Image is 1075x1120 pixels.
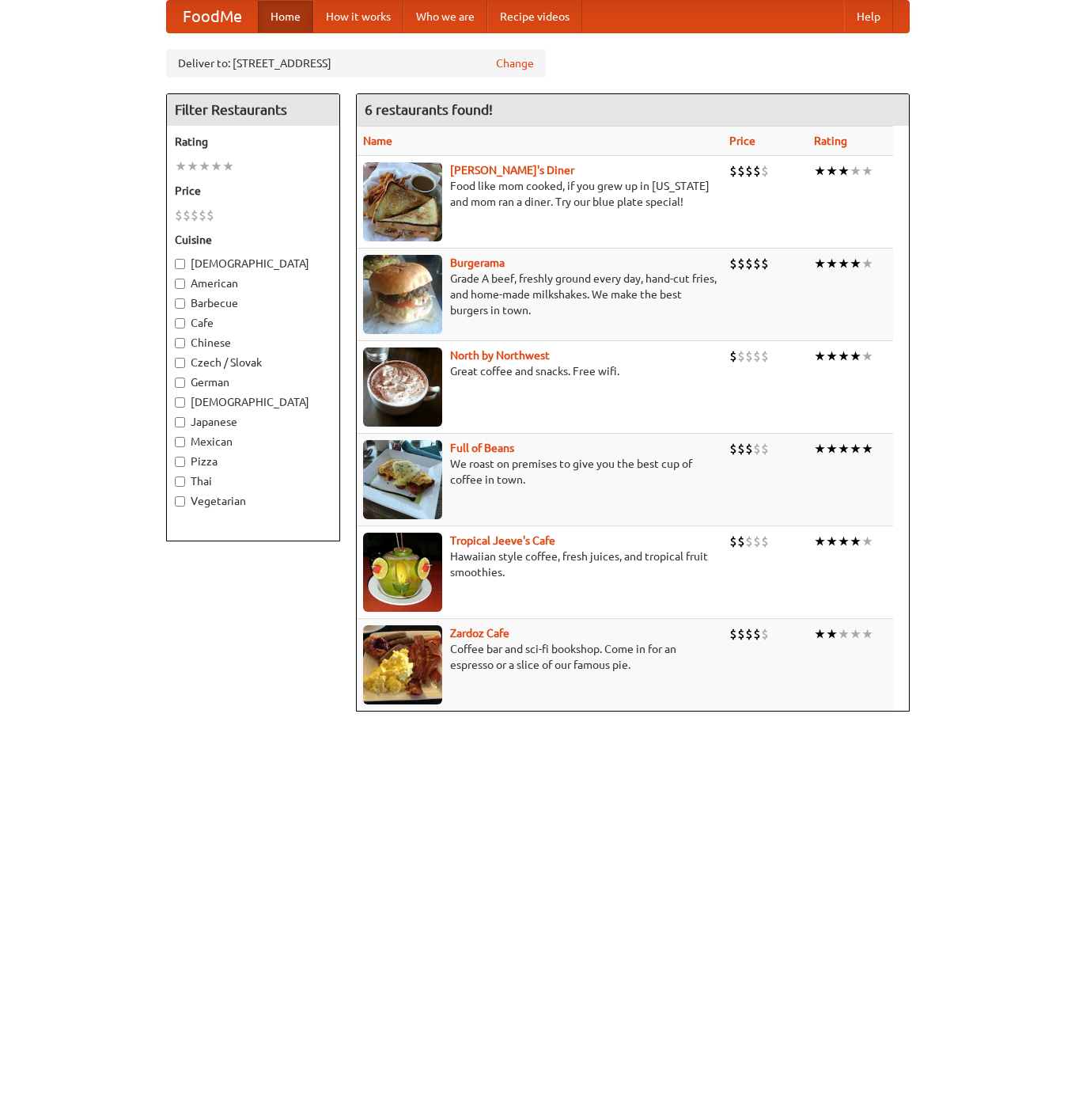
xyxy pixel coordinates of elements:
[363,533,442,612] img: jeeves.jpg
[737,533,745,550] li: $
[365,102,493,117] ng-pluralize: 6 restaurants found!
[737,255,745,272] li: $
[850,255,861,272] li: ★
[826,347,838,365] li: ★
[222,158,234,175] li: ★
[861,533,873,550] li: ★
[737,625,745,643] li: $
[450,164,574,177] a: [PERSON_NAME]'s Diner
[363,456,717,488] p: We roast on premises to give you the best cup of coffee in town.
[363,162,442,241] img: sallys.jpg
[175,355,331,370] label: Czech / Slovak
[363,271,717,318] p: Grade A beef, freshly ground every day, hand-cut fries, and home-made milkshakes. We make the bes...
[814,135,847,147] a: Rating
[175,437,185,447] input: Mexican
[199,207,206,224] li: $
[729,440,737,457] li: $
[729,255,737,272] li: $
[753,533,761,550] li: $
[210,158,222,175] li: ★
[187,158,199,175] li: ★
[729,625,737,643] li: $
[838,625,850,643] li: ★
[175,259,185,269] input: [DEMOGRAPHIC_DATA]
[175,476,185,487] input: Thai
[838,347,850,365] li: ★
[175,414,331,430] label: Japanese
[761,533,769,550] li: $
[363,549,717,580] p: Hawaiian style coffee, fresh juices, and tropical fruit smoothies.
[450,627,509,640] b: Zardoz Cafe
[861,625,873,643] li: ★
[761,625,769,643] li: $
[450,256,505,269] b: Burgerama
[363,440,442,519] img: beans.jpg
[737,162,745,180] li: $
[363,347,442,427] img: north.jpg
[861,347,873,365] li: ★
[814,440,826,457] li: ★
[753,255,761,272] li: $
[487,1,582,32] a: Recipe videos
[753,347,761,365] li: $
[450,442,514,454] b: Full of Beans
[175,318,185,328] input: Cafe
[826,533,838,550] li: ★
[175,394,331,410] label: [DEMOGRAPHIC_DATA]
[175,454,331,469] label: Pizza
[838,162,850,180] li: ★
[175,315,331,331] label: Cafe
[761,162,769,180] li: $
[850,347,861,365] li: ★
[826,255,838,272] li: ★
[745,255,753,272] li: $
[363,135,392,147] a: Name
[814,533,826,550] li: ★
[814,255,826,272] li: ★
[737,440,745,457] li: $
[745,162,753,180] li: $
[737,347,745,365] li: $
[850,440,861,457] li: ★
[363,625,442,704] img: zardoz.jpg
[844,1,893,32] a: Help
[191,207,199,224] li: $
[729,162,737,180] li: $
[861,162,873,180] li: ★
[175,374,331,390] label: German
[838,440,850,457] li: ★
[826,440,838,457] li: ★
[850,162,861,180] li: ★
[167,1,258,32] a: FoodMe
[175,473,331,489] label: Thai
[175,134,331,150] h5: Rating
[167,94,339,126] h4: Filter Restaurants
[175,397,185,408] input: [DEMOGRAPHIC_DATA]
[450,349,550,362] a: North by Northwest
[175,496,185,507] input: Vegetarian
[861,440,873,457] li: ★
[850,533,861,550] li: ★
[729,347,737,365] li: $
[175,295,331,311] label: Barbecue
[175,279,185,289] input: American
[850,625,861,643] li: ★
[183,207,191,224] li: $
[175,338,185,348] input: Chinese
[175,207,183,224] li: $
[729,135,755,147] a: Price
[175,493,331,509] label: Vegetarian
[206,207,214,224] li: $
[814,162,826,180] li: ★
[363,641,717,673] p: Coffee bar and sci-fi bookshop. Come in for an espresso or a slice of our famous pie.
[363,178,717,210] p: Food like mom cooked, if you grew up in [US_STATE] and mom ran a diner. Try our blue plate special!
[729,533,737,550] li: $
[761,255,769,272] li: $
[175,158,187,175] li: ★
[175,256,331,271] label: [DEMOGRAPHIC_DATA]
[826,625,838,643] li: ★
[175,358,185,368] input: Czech / Slovak
[175,232,331,248] h5: Cuisine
